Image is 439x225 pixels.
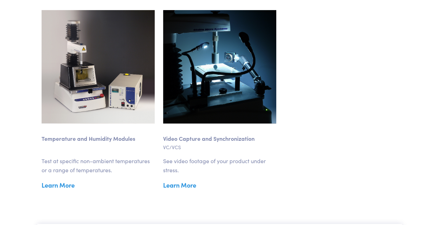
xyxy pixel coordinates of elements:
[163,10,276,124] img: hardware-video-capture-system.jpg
[163,143,276,151] p: VC/VCS
[42,124,155,143] p: Temperature and Humidity Modules
[163,157,276,174] p: See video footage of your product under stress.
[163,180,276,190] a: Learn More
[42,180,155,190] a: Learn More
[163,124,276,143] p: Video Capture and Synchronization
[42,10,155,124] img: hardware-temp-management-peltier-cabinet-new.jpg
[42,157,155,174] p: Test at specific non-ambient temperatures or a range of temperatures.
